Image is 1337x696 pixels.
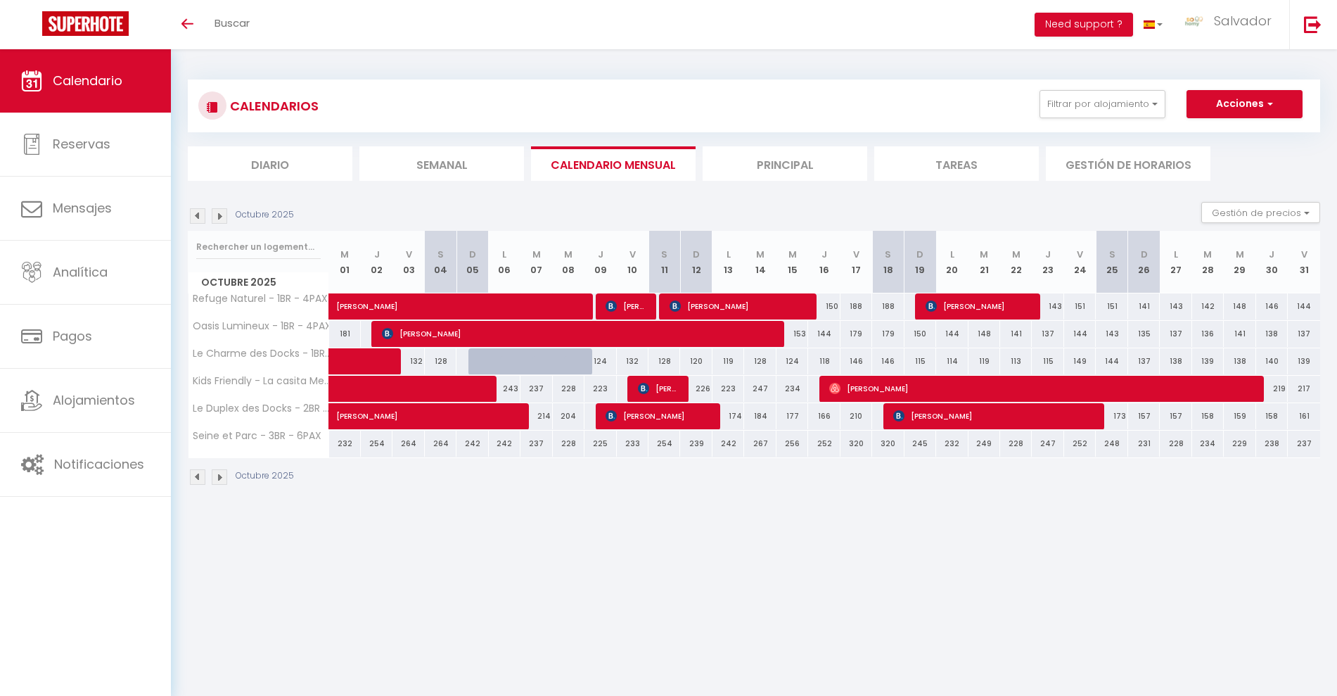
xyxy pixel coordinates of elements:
span: Alojamientos [53,391,135,409]
th: 14 [744,231,776,293]
img: logout [1304,15,1322,33]
span: Octubre 2025 [188,272,328,293]
th: 20 [936,231,968,293]
button: Acciones [1186,90,1303,118]
th: 21 [968,231,1000,293]
div: 237 [520,431,552,457]
div: 144 [936,321,968,347]
span: [PERSON_NAME] [606,293,648,319]
abbr: V [629,248,636,261]
abbr: D [469,248,476,261]
div: 256 [776,431,808,457]
div: 181 [329,321,361,347]
th: 15 [776,231,808,293]
div: 239 [680,431,712,457]
div: 137 [1288,321,1320,347]
span: Oasis Lumineux - 1BR - 4PAX [191,321,331,331]
th: 28 [1192,231,1224,293]
div: 245 [904,431,936,457]
li: Calendario mensual [531,146,696,181]
th: 31 [1288,231,1320,293]
th: 26 [1128,231,1160,293]
a: [PERSON_NAME] [329,403,361,430]
th: 16 [808,231,840,293]
span: Buscar [215,15,250,30]
div: 188 [872,293,904,319]
div: 237 [520,376,552,402]
div: 148 [1224,293,1255,319]
div: 151 [1096,293,1127,319]
div: 143 [1160,293,1191,319]
div: 228 [553,431,584,457]
abbr: M [532,248,541,261]
th: 07 [520,231,552,293]
span: [PERSON_NAME] [382,320,772,347]
abbr: V [406,248,412,261]
th: 08 [553,231,584,293]
div: 219 [1256,376,1288,402]
div: 232 [936,431,968,457]
abbr: M [1012,248,1021,261]
div: 113 [1000,348,1032,374]
th: 11 [648,231,680,293]
div: 139 [1288,348,1320,374]
img: Super Booking [42,11,129,36]
img: ... [1184,15,1205,28]
div: 252 [1064,431,1096,457]
th: 05 [456,231,488,293]
button: Gestión de precios [1201,202,1320,223]
div: 148 [968,321,1000,347]
h3: CALENDARIOS [226,90,319,122]
th: 17 [840,231,872,293]
div: 144 [1288,293,1320,319]
div: 229 [1224,431,1255,457]
div: 225 [584,431,616,457]
div: 179 [872,321,904,347]
abbr: S [885,248,891,261]
p: Octubre 2025 [236,208,294,222]
div: 137 [1032,321,1063,347]
div: 247 [744,376,776,402]
th: 02 [361,231,392,293]
div: 128 [648,348,680,374]
div: 115 [1032,348,1063,374]
div: 146 [872,348,904,374]
div: 166 [808,403,840,429]
span: Calendario [53,72,122,89]
div: 320 [872,431,904,457]
th: 22 [1000,231,1032,293]
div: 217 [1288,376,1320,402]
div: 254 [648,431,680,457]
div: 157 [1128,403,1160,429]
abbr: L [1174,248,1178,261]
div: 118 [808,348,840,374]
div: 249 [968,431,1000,457]
div: 157 [1160,403,1191,429]
span: Refuge Naturel - 1BR - 4PAX [191,293,328,304]
div: 150 [808,293,840,319]
div: 138 [1160,348,1191,374]
div: 234 [1192,431,1224,457]
div: 228 [1160,431,1191,457]
div: 233 [617,431,648,457]
div: 143 [1096,321,1127,347]
div: 264 [392,431,424,457]
span: [PERSON_NAME] [336,286,595,312]
span: Analítica [53,263,108,281]
abbr: D [693,248,700,261]
div: 320 [840,431,872,457]
abbr: J [821,248,827,261]
div: 137 [1160,321,1191,347]
div: 247 [1032,431,1063,457]
div: 267 [744,431,776,457]
abbr: V [853,248,859,261]
div: 231 [1128,431,1160,457]
abbr: M [980,248,988,261]
div: 177 [776,403,808,429]
abbr: M [1203,248,1212,261]
abbr: J [374,248,380,261]
abbr: V [1077,248,1083,261]
abbr: J [1269,248,1274,261]
div: 141 [1224,321,1255,347]
span: Reservas [53,135,110,153]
